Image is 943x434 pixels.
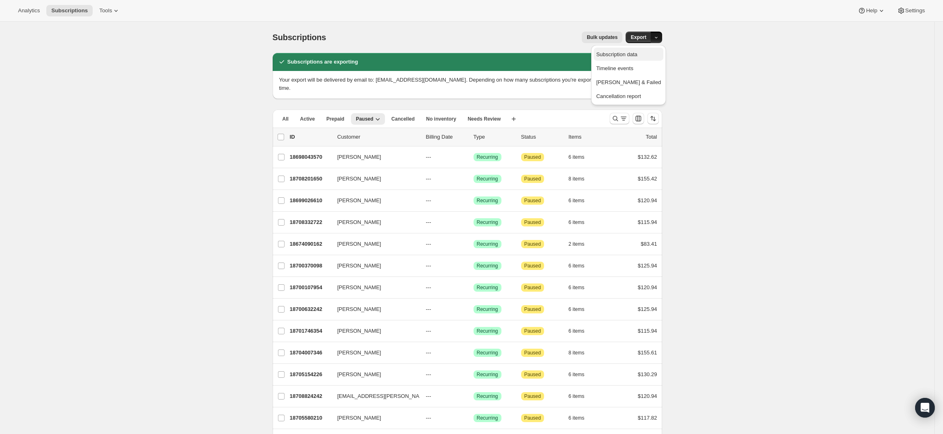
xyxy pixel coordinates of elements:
[290,392,331,400] p: 18708824242
[524,197,541,204] span: Paused
[524,371,541,378] span: Paused
[569,260,594,272] button: 6 items
[290,349,331,357] p: 18704007346
[569,133,610,141] div: Items
[290,262,331,270] p: 18700370098
[646,133,657,141] p: Total
[337,240,381,248] span: [PERSON_NAME]
[477,349,498,356] span: Recurring
[290,304,657,315] div: 18700632242[PERSON_NAME]---SuccessRecurringAttentionPaused6 items$125.94
[290,370,331,379] p: 18705154226
[569,217,594,228] button: 6 items
[290,414,331,422] p: 18705580210
[569,371,585,378] span: 6 items
[569,328,585,334] span: 6 items
[426,349,431,356] span: ---
[569,282,594,293] button: 6 items
[426,393,431,399] span: ---
[569,284,585,291] span: 6 items
[641,241,657,247] span: $83.41
[333,324,415,338] button: [PERSON_NAME]
[477,306,498,313] span: Recurring
[337,133,419,141] p: Customer
[915,398,935,418] div: Open Intercom Messenger
[337,283,381,292] span: [PERSON_NAME]
[524,393,541,400] span: Paused
[569,391,594,402] button: 6 items
[290,283,331,292] p: 18700107954
[638,176,657,182] span: $155.42
[477,415,498,421] span: Recurring
[524,328,541,334] span: Paused
[337,175,381,183] span: [PERSON_NAME]
[333,411,415,425] button: [PERSON_NAME]
[569,219,585,226] span: 6 items
[569,306,585,313] span: 6 items
[477,393,498,400] span: Recurring
[638,415,657,421] span: $117.82
[333,172,415,185] button: [PERSON_NAME]
[290,369,657,380] div: 18705154226[PERSON_NAME]---SuccessRecurringAttentionPaused6 items$130.29
[333,368,415,381] button: [PERSON_NAME]
[569,415,585,421] span: 6 items
[333,346,415,359] button: [PERSON_NAME]
[569,263,585,269] span: 6 items
[596,93,641,99] span: Cancellation report
[477,154,498,160] span: Recurring
[477,371,498,378] span: Recurring
[524,176,541,182] span: Paused
[290,327,331,335] p: 18701746354
[524,284,541,291] span: Paused
[587,34,617,41] span: Bulk updates
[569,195,594,206] button: 6 items
[99,7,112,14] span: Tools
[524,306,541,313] span: Paused
[337,414,381,422] span: [PERSON_NAME]
[477,263,498,269] span: Recurring
[892,5,930,16] button: Settings
[610,113,629,124] button: Search and filter results
[333,259,415,272] button: [PERSON_NAME]
[521,133,562,141] p: Status
[905,7,925,14] span: Settings
[524,219,541,226] span: Paused
[477,197,498,204] span: Recurring
[569,412,594,424] button: 6 items
[46,5,93,16] button: Subscriptions
[569,173,594,185] button: 8 items
[569,241,585,247] span: 2 items
[94,5,125,16] button: Tools
[582,32,622,43] button: Bulk updates
[392,116,415,122] span: Cancelled
[290,173,657,185] div: 18708201650[PERSON_NAME]---SuccessRecurringAttentionPaused8 items$155.42
[638,328,657,334] span: $115.94
[569,238,594,250] button: 2 items
[638,349,657,356] span: $155.61
[337,349,381,357] span: [PERSON_NAME]
[569,369,594,380] button: 6 items
[290,240,331,248] p: 18674090162
[426,116,456,122] span: No inventory
[569,304,594,315] button: 6 items
[290,133,657,141] div: IDCustomerBilling DateTypeStatusItemsTotal
[300,116,315,122] span: Active
[337,392,471,400] span: [EMAIL_ADDRESS][PERSON_NAME][DOMAIN_NAME]
[290,305,331,313] p: 18700632242
[426,154,431,160] span: ---
[290,260,657,272] div: 18700370098[PERSON_NAME]---SuccessRecurringAttentionPaused6 items$125.94
[290,412,657,424] div: 18705580210[PERSON_NAME]---SuccessRecurringAttentionPaused6 items$117.82
[333,281,415,294] button: [PERSON_NAME]
[282,116,289,122] span: All
[569,347,594,359] button: 8 items
[18,7,40,14] span: Analytics
[638,284,657,290] span: $120.94
[596,65,633,71] span: Timeline events
[333,390,415,403] button: [EMAIL_ADDRESS][PERSON_NAME][DOMAIN_NAME]
[337,153,381,161] span: [PERSON_NAME]
[569,393,585,400] span: 6 items
[638,263,657,269] span: $125.94
[290,133,331,141] p: ID
[569,197,585,204] span: 6 items
[290,238,657,250] div: 18674090162[PERSON_NAME]---SuccessRecurringAttentionPaused2 items$83.41
[477,284,498,291] span: Recurring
